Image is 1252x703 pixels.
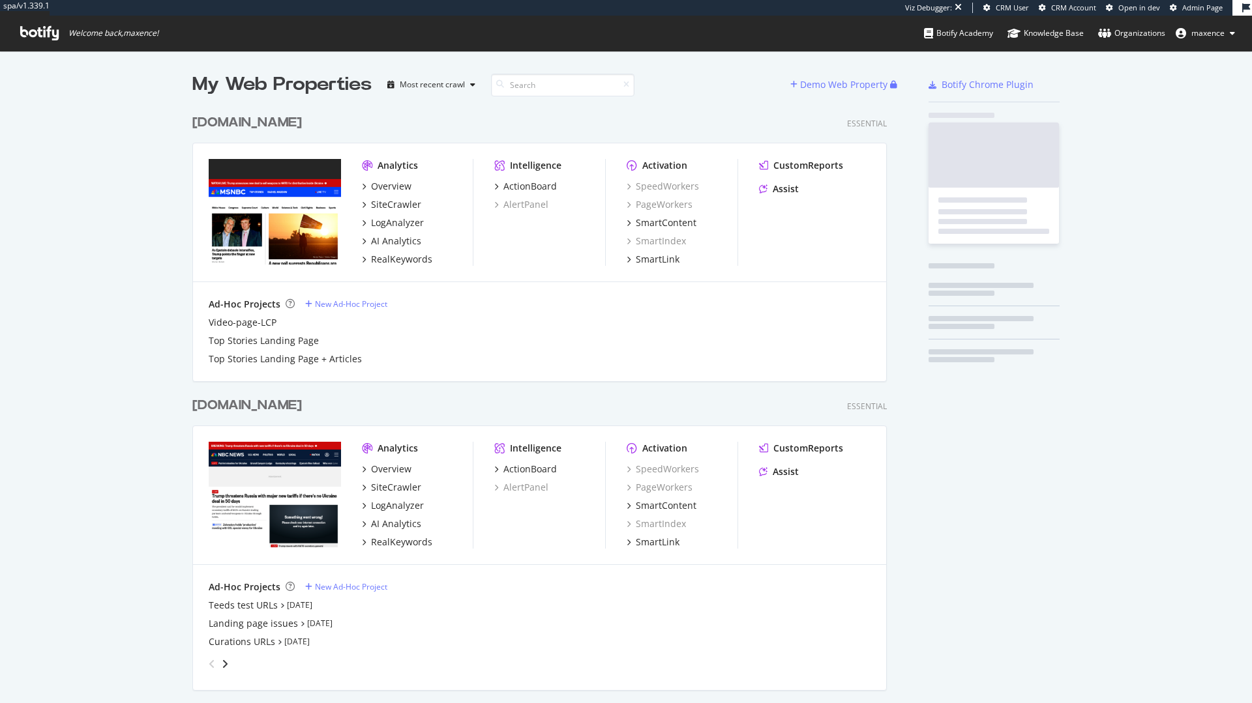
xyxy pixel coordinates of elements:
[1051,3,1096,12] span: CRM Account
[847,118,887,129] div: Essential
[494,463,557,476] a: ActionBoard
[636,536,679,549] div: SmartLink
[627,517,686,530] div: SmartIndex
[209,316,276,329] a: Video-page-LCP
[362,235,421,248] a: AI Analytics
[209,352,362,366] a: Top Stories Landing Page + Articles
[759,182,799,195] a: Assist
[491,74,634,96] input: Search
[378,442,418,455] div: Analytics
[220,657,230,670] div: angle-right
[203,653,220,674] div: angle-left
[1170,3,1223,13] a: Admin Page
[642,442,687,455] div: Activation
[924,27,993,40] div: Botify Academy
[209,617,298,630] a: Landing page issues
[362,253,432,266] a: RealKeywords
[942,78,1034,91] div: Botify Chrome Plugin
[847,401,887,412] div: Essential
[371,536,432,549] div: RealKeywords
[510,159,561,172] div: Intelligence
[1182,3,1223,12] span: Admin Page
[627,463,699,476] a: SpeedWorkers
[996,3,1029,12] span: CRM User
[371,235,421,248] div: AI Analytics
[627,481,693,494] a: PageWorkers
[192,396,307,415] a: [DOMAIN_NAME]
[503,180,557,193] div: ActionBoard
[773,182,799,195] div: Assist
[627,499,696,512] a: SmartContent
[627,253,679,266] a: SmartLink
[503,463,557,476] div: ActionBoard
[773,442,843,455] div: CustomReports
[1098,27,1165,40] div: Organizations
[192,396,302,415] div: [DOMAIN_NAME]
[371,463,411,476] div: Overview
[192,113,307,132] a: [DOMAIN_NAME]
[905,3,952,13] div: Viz Debugger:
[371,180,411,193] div: Overview
[627,235,686,248] a: SmartIndex
[305,581,387,592] a: New Ad-Hoc Project
[627,216,696,229] a: SmartContent
[362,517,421,530] a: AI Analytics
[382,74,481,95] button: Most recent crawl
[800,78,887,91] div: Demo Web Property
[192,113,302,132] div: [DOMAIN_NAME]
[636,499,696,512] div: SmartContent
[371,499,424,512] div: LogAnalyzer
[983,3,1029,13] a: CRM User
[494,481,548,494] div: AlertPanel
[362,198,421,211] a: SiteCrawler
[494,198,548,211] a: AlertPanel
[924,16,993,51] a: Botify Academy
[209,635,275,648] a: Curations URLs
[371,253,432,266] div: RealKeywords
[627,198,693,211] a: PageWorkers
[759,465,799,478] a: Assist
[627,536,679,549] a: SmartLink
[362,180,411,193] a: Overview
[1007,16,1084,51] a: Knowledge Base
[362,536,432,549] a: RealKeywords
[362,463,411,476] a: Overview
[773,159,843,172] div: CustomReports
[362,481,421,494] a: SiteCrawler
[209,334,319,347] a: Top Stories Landing Page
[378,159,418,172] div: Analytics
[1191,27,1225,38] span: maxence
[68,28,158,38] span: Welcome back, maxence !
[209,442,341,547] img: nbcnews.com
[284,636,310,647] a: [DATE]
[371,216,424,229] div: LogAnalyzer
[1165,23,1245,44] button: maxence
[636,216,696,229] div: SmartContent
[1098,16,1165,51] a: Organizations
[1118,3,1160,12] span: Open in dev
[400,81,465,89] div: Most recent crawl
[759,159,843,172] a: CustomReports
[1007,27,1084,40] div: Knowledge Base
[371,198,421,211] div: SiteCrawler
[1106,3,1160,13] a: Open in dev
[371,481,421,494] div: SiteCrawler
[1039,3,1096,13] a: CRM Account
[642,159,687,172] div: Activation
[790,74,890,95] button: Demo Web Property
[929,78,1034,91] a: Botify Chrome Plugin
[315,298,387,309] div: New Ad-Hoc Project
[790,79,890,90] a: Demo Web Property
[627,180,699,193] a: SpeedWorkers
[636,253,679,266] div: SmartLink
[209,599,278,612] a: Teeds test URLs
